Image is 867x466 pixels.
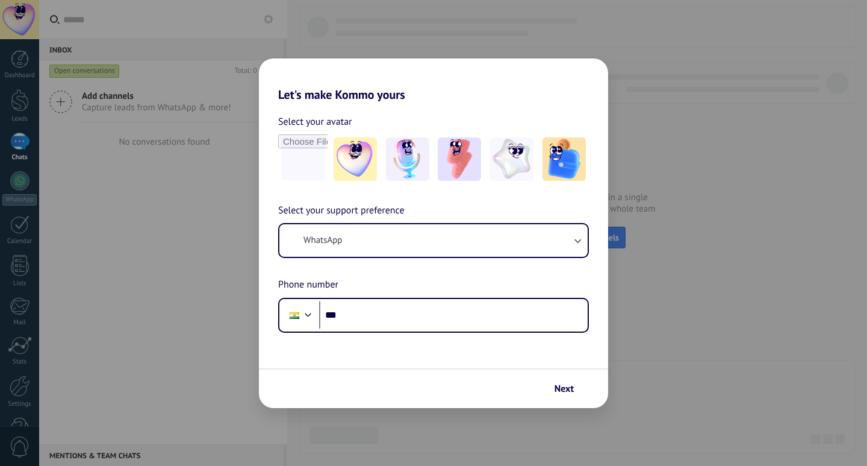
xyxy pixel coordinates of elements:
[278,277,338,293] span: Phone number
[278,203,405,219] span: Select your support preference
[334,137,377,181] img: -1.jpeg
[259,58,608,102] h2: Let's make Kommo yours
[549,379,590,399] button: Next
[438,137,481,181] img: -3.jpeg
[279,224,588,257] button: WhatsApp
[283,303,306,328] div: India: + 91
[386,137,429,181] img: -2.jpeg
[278,114,352,130] span: Select your avatar
[555,385,574,393] span: Next
[542,137,586,181] img: -5.jpeg
[490,137,533,181] img: -4.jpeg
[303,235,342,247] span: WhatsApp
